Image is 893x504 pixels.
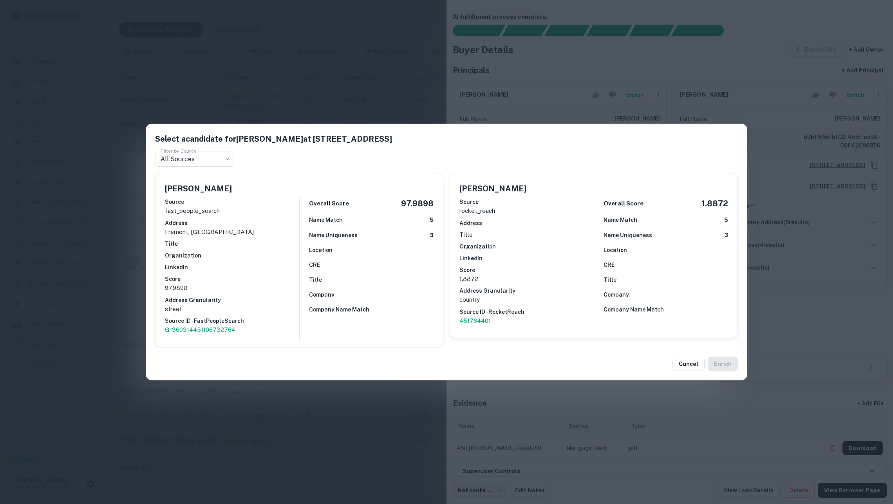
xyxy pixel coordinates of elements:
[604,246,627,254] h6: Location
[309,261,320,269] h6: CRE
[165,304,299,314] p: street
[604,216,637,224] h6: Name Match
[165,239,299,248] h6: Title
[702,198,728,209] h5: 1.8872
[161,148,197,154] label: Filter by Source
[459,206,594,216] p: rocket_reach
[459,274,594,284] p: 1.8872
[459,266,594,274] h6: Score
[401,198,434,209] h5: 97.9898
[604,305,664,314] h6: Company Name Match
[309,231,358,239] h6: Name Uniqueness
[604,199,644,208] h6: Overall Score
[430,216,434,225] h6: 5
[165,275,299,283] h6: Score
[165,283,299,293] p: 97.9898
[459,295,594,304] p: country
[165,317,299,325] h6: Source ID - FastPeopleSearch
[155,151,233,167] div: All Sources
[309,246,333,254] h6: Location
[459,316,594,326] a: 451764401
[459,254,594,263] h6: LinkedIn
[165,206,299,216] p: fast_people_search
[459,230,594,239] h6: Title
[854,441,893,479] iframe: Chat Widget
[309,199,349,208] h6: Overall Score
[309,290,334,299] h6: Company
[165,325,299,335] a: G-360314451106732764
[672,357,705,371] button: Cancel
[165,263,299,272] h6: LinkedIn
[724,216,728,225] h6: 5
[459,183,526,194] h5: [PERSON_NAME]
[459,286,594,295] h6: Address Granularity
[459,219,594,227] h6: Address
[604,261,615,269] h6: CRE
[309,305,369,314] h6: Company Name Match
[459,308,594,316] h6: Source ID - RocketReach
[459,242,594,251] h6: Organization
[459,198,594,206] h6: Source
[165,198,299,206] h6: Source
[604,231,652,239] h6: Name Uniqueness
[165,183,232,194] h5: [PERSON_NAME]
[604,290,629,299] h6: Company
[165,219,299,227] h6: Address
[604,275,616,284] h6: Title
[309,216,343,224] h6: Name Match
[430,231,434,240] h6: 3
[165,251,299,260] h6: Organization
[165,227,299,237] p: fremont, [GEOGRAPHIC_DATA]
[165,296,299,304] h6: Address Granularity
[724,231,728,240] h6: 3
[309,275,322,284] h6: Title
[155,133,738,145] h5: Select a candidate for [PERSON_NAME] at [STREET_ADDRESS]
